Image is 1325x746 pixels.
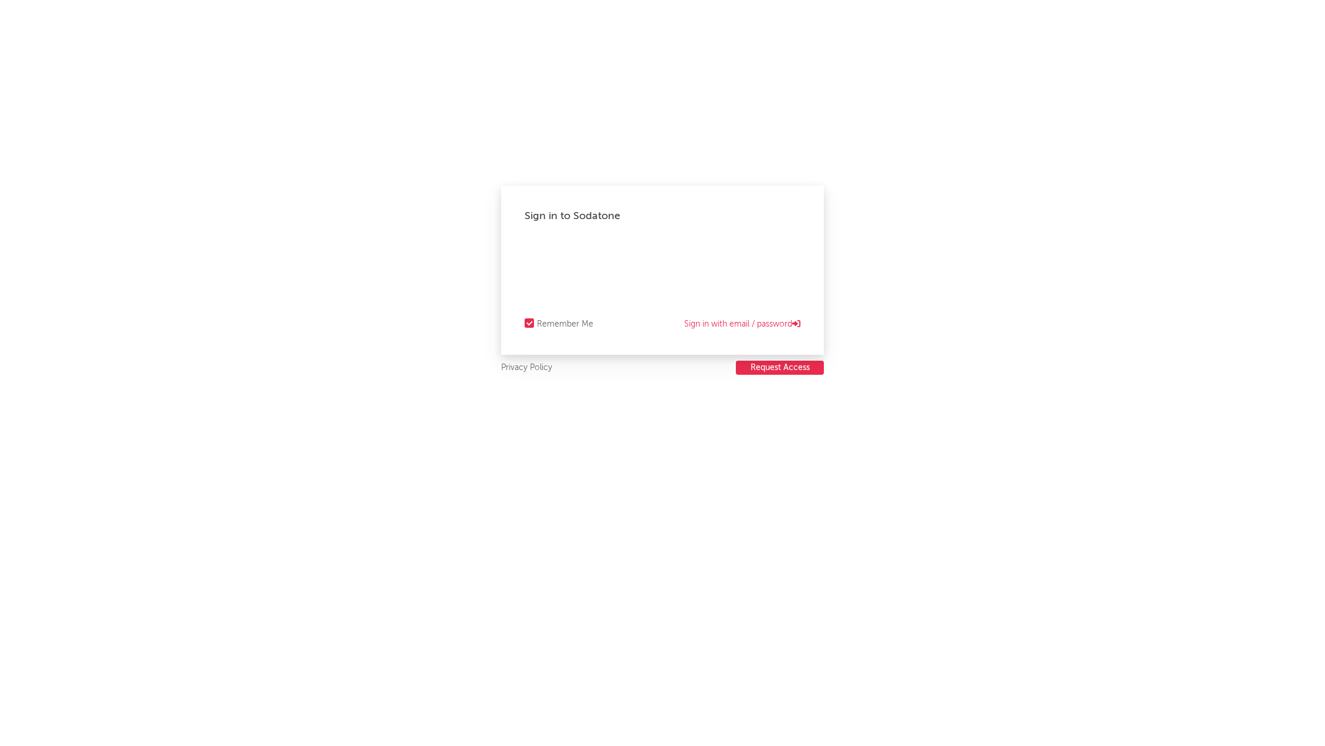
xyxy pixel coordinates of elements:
button: Request Access [736,361,824,375]
div: Remember Me [537,317,593,331]
a: Sign in with email / password [684,317,800,331]
div: Sign in to Sodatone [525,209,800,223]
a: Privacy Policy [501,361,552,375]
